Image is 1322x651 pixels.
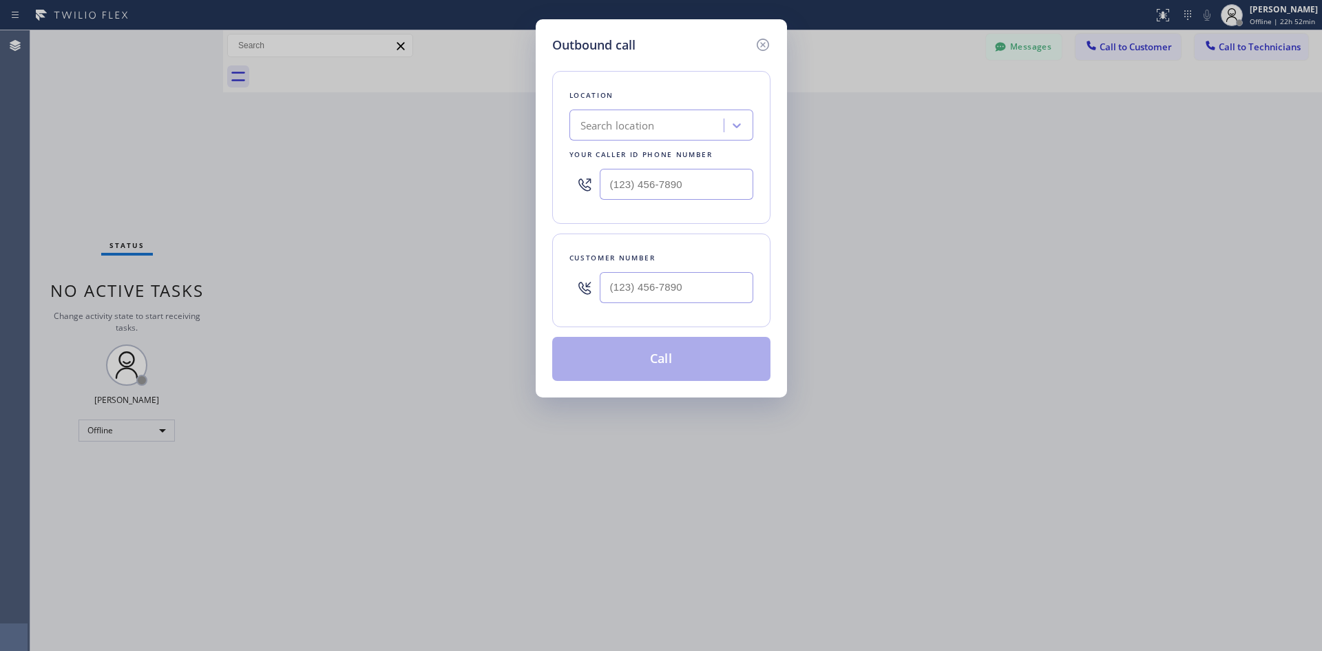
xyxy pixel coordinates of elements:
[600,169,753,200] input: (123) 456-7890
[552,36,636,54] h5: Outbound call
[600,272,753,303] input: (123) 456-7890
[569,251,753,265] div: Customer number
[569,147,753,162] div: Your caller id phone number
[569,88,753,103] div: Location
[552,337,770,381] button: Call
[580,118,655,134] div: Search location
